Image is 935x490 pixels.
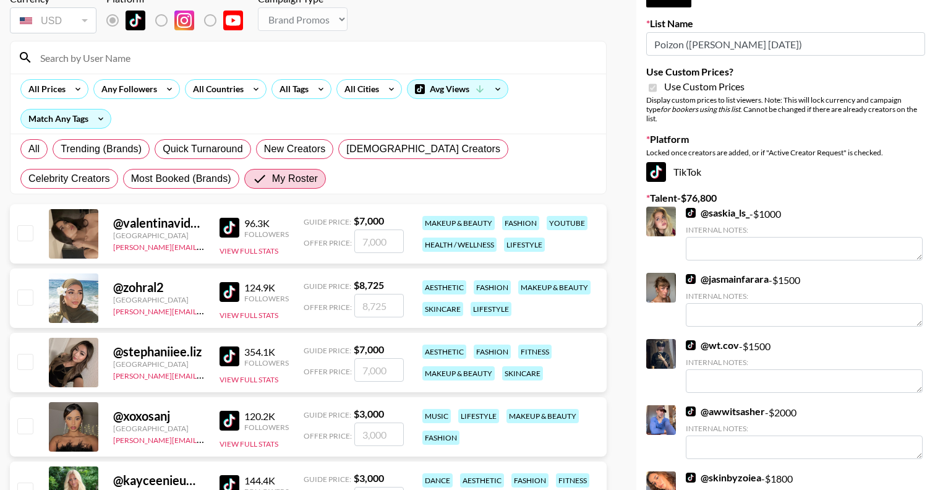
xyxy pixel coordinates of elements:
div: makeup & beauty [518,280,591,294]
span: [DEMOGRAPHIC_DATA] Creators [346,142,500,157]
span: Guide Price: [304,475,351,484]
div: lifestyle [504,238,545,252]
span: Most Booked (Brands) [131,171,231,186]
div: Locked once creators are added, or if "Active Creator Request" is checked. [646,148,925,157]
div: health / wellness [422,238,497,252]
div: lifestyle [458,409,499,423]
div: Display custom prices to list viewers. Note: This will lock currency and campaign type . Cannot b... [646,95,925,123]
span: Guide Price: [304,410,351,419]
img: Instagram [174,11,194,30]
div: @ valentinavidartes [113,215,205,231]
span: Guide Price: [304,346,351,355]
div: All Cities [337,80,382,98]
div: Internal Notes: [686,358,923,367]
input: 7,000 [354,358,404,382]
div: skincare [502,366,543,380]
div: - $ 1000 [686,207,923,260]
div: Followers [244,294,289,303]
img: YouTube [223,11,243,30]
em: for bookers using this list [660,105,740,114]
input: 3,000 [354,423,404,446]
span: Guide Price: [304,217,351,226]
strong: $ 3,000 [354,408,384,419]
img: TikTok [126,11,145,30]
div: @ xoxosanj [113,408,205,424]
span: Offer Price: [304,303,352,312]
strong: $ 7,000 [354,215,384,226]
div: fashion [422,431,459,445]
a: [PERSON_NAME][EMAIL_ADDRESS][PERSON_NAME][DOMAIN_NAME] [113,240,355,252]
div: makeup & beauty [422,216,495,230]
label: Platform [646,133,925,145]
button: View Full Stats [220,246,278,256]
div: aesthetic [460,473,504,488]
div: 354.1K [244,346,289,358]
div: fashion [474,345,511,359]
span: Trending (Brands) [61,142,142,157]
div: All Countries [186,80,246,98]
div: Internal Notes: [686,424,923,433]
div: Followers [244,230,289,239]
div: skincare [422,302,463,316]
div: aesthetic [422,345,466,359]
div: - $ 1500 [686,339,923,393]
input: 8,725 [354,294,404,317]
img: TikTok [220,282,239,302]
a: @jasmainfarara [686,273,769,285]
strong: $ 7,000 [354,343,384,355]
div: makeup & beauty [422,366,495,380]
div: fashion [502,216,539,230]
input: Search by User Name [33,48,599,67]
div: @ stephaniiee.liz [113,344,205,359]
button: View Full Stats [220,439,278,449]
div: @ zohral2 [113,280,205,295]
a: @saskia_ls_ [686,207,749,219]
div: Internal Notes: [686,225,923,234]
img: TikTok [220,218,239,238]
label: Use Custom Prices? [646,66,925,78]
div: List locked to TikTok. [106,7,253,33]
div: music [422,409,451,423]
div: [GEOGRAPHIC_DATA] [113,359,205,369]
div: fitness [518,345,552,359]
div: aesthetic [422,280,466,294]
label: List Name [646,17,925,30]
div: youtube [547,216,587,230]
div: All Tags [272,80,311,98]
div: @ kayceenieuwendyk [113,473,205,488]
span: Use Custom Prices [664,80,745,93]
div: fashion [511,473,549,488]
img: TikTok [686,208,696,218]
strong: $ 8,725 [354,279,384,291]
div: Any Followers [94,80,160,98]
div: 96.3K [244,217,289,230]
a: [PERSON_NAME][EMAIL_ADDRESS][PERSON_NAME][DOMAIN_NAME] [113,304,355,316]
button: View Full Stats [220,375,278,384]
div: makeup & beauty [506,409,579,423]
div: lifestyle [471,302,511,316]
div: [GEOGRAPHIC_DATA] [113,424,205,433]
div: 144.4K [244,475,289,487]
div: - $ 2000 [686,405,923,459]
div: Avg Views [408,80,508,98]
div: 124.9K [244,282,289,294]
div: dance [422,473,453,488]
img: TikTok [686,340,696,350]
div: Followers [244,423,289,432]
div: Currency is locked to USD [10,5,96,36]
div: fashion [474,280,511,294]
a: @awwitsasher [686,405,765,418]
div: Followers [244,358,289,367]
a: @skinbyzoiea [686,471,761,484]
button: View Full Stats [220,311,278,320]
img: TikTok [220,411,239,431]
img: TikTok [686,473,696,483]
input: 7,000 [354,230,404,253]
span: Offer Price: [304,238,352,247]
strong: $ 3,000 [354,472,384,484]
div: Match Any Tags [21,110,111,128]
div: USD [12,10,94,32]
label: Talent - $ 76,800 [646,192,925,204]
span: Celebrity Creators [28,171,110,186]
a: [PERSON_NAME][EMAIL_ADDRESS][PERSON_NAME][DOMAIN_NAME] [113,433,355,445]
